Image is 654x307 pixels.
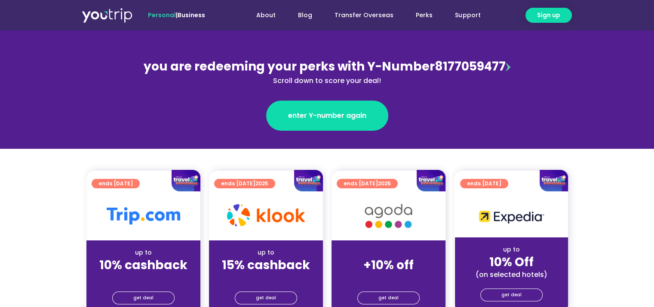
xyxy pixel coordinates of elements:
[144,58,435,75] span: you are redeeming your perks with Y-Number
[287,7,323,23] a: Blog
[93,273,193,282] div: (for stays only)
[112,292,175,304] a: get deal
[462,270,561,279] div: (on selected hotels)
[178,11,205,19] a: Business
[444,7,491,23] a: Support
[405,7,444,23] a: Perks
[141,58,514,86] div: 8177059477
[489,254,534,270] strong: 10% Off
[381,248,396,257] span: up to
[256,292,276,304] span: get deal
[133,292,154,304] span: get deal
[93,248,193,257] div: up to
[148,11,205,19] span: |
[99,257,187,273] strong: 10% cashback
[228,7,491,23] nav: Menu
[525,8,572,23] a: Sign up
[501,289,522,301] span: get deal
[378,292,399,304] span: get deal
[266,101,388,131] a: enter Y-number again
[462,245,561,254] div: up to
[235,292,297,304] a: get deal
[148,11,176,19] span: Personal
[363,257,414,273] strong: +10% off
[480,289,543,301] a: get deal
[323,7,405,23] a: Transfer Overseas
[216,273,316,282] div: (for stays only)
[216,248,316,257] div: up to
[222,257,310,273] strong: 15% cashback
[338,273,439,282] div: (for stays only)
[357,292,420,304] a: get deal
[537,11,560,20] span: Sign up
[141,76,514,86] div: Scroll down to score your deal!
[288,111,366,121] span: enter Y-number again
[245,7,287,23] a: About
